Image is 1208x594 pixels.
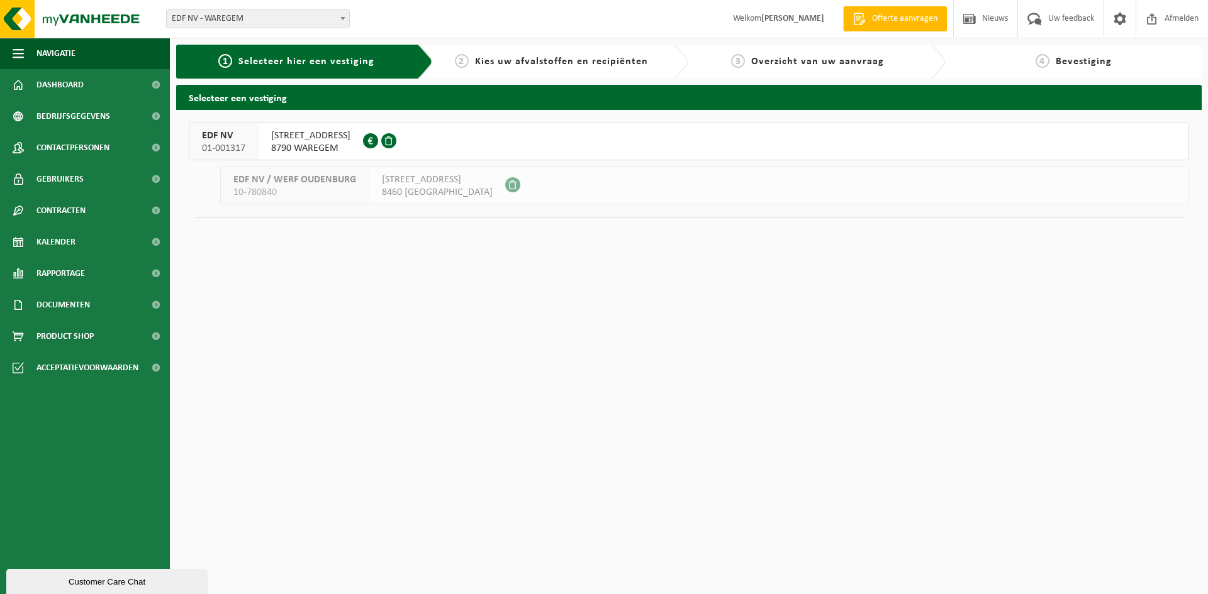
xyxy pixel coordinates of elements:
span: Kalender [36,226,75,258]
span: 4 [1036,54,1049,68]
h2: Selecteer een vestiging [176,85,1202,109]
span: Product Shop [36,321,94,352]
span: Contactpersonen [36,132,109,163]
span: 1 [218,54,232,68]
span: 01-001317 [202,142,245,155]
span: [STREET_ADDRESS] [382,173,493,186]
strong: [PERSON_NAME] [761,14,824,23]
span: 10-780840 [233,186,356,199]
button: EDF NV 01-001317 [STREET_ADDRESS]8790 WAREGEM [189,123,1189,160]
span: Bevestiging [1056,57,1112,67]
span: Overzicht van uw aanvraag [751,57,884,67]
span: EDF NV - WAREGEM [167,10,349,28]
span: 8790 WAREGEM [271,142,350,155]
span: Acceptatievoorwaarden [36,352,138,383]
span: Contracten [36,195,86,226]
span: Gebruikers [36,163,84,195]
span: [STREET_ADDRESS] [271,129,350,142]
span: 8460 [GEOGRAPHIC_DATA] [382,186,493,199]
span: 3 [731,54,745,68]
span: Dashboard [36,69,84,101]
span: EDF NV [202,129,245,142]
span: Bedrijfsgegevens [36,101,110,132]
span: EDF NV - WAREGEM [166,9,350,28]
span: Navigatie [36,38,75,69]
span: Rapportage [36,258,85,289]
span: Offerte aanvragen [869,13,941,25]
span: Selecteer hier een vestiging [238,57,374,67]
span: Kies uw afvalstoffen en recipiënten [475,57,648,67]
a: Offerte aanvragen [843,6,947,31]
span: Documenten [36,289,90,321]
iframe: chat widget [6,566,210,594]
span: 2 [455,54,469,68]
span: EDF NV / WERF OUDENBURG [233,173,356,186]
